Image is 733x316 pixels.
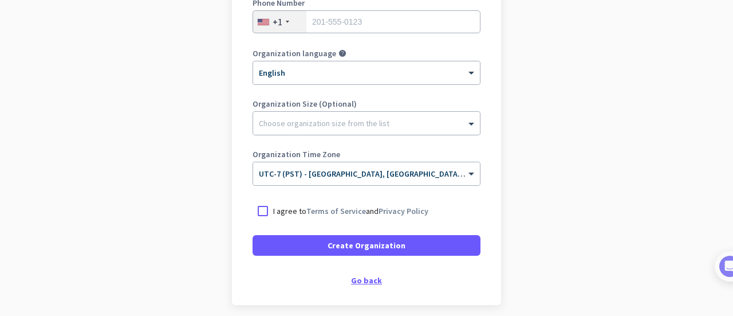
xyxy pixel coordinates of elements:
[328,240,405,251] span: Create Organization
[379,206,428,216] a: Privacy Policy
[273,16,282,28] div: +1
[253,276,480,284] div: Go back
[273,205,428,217] p: I agree to and
[253,235,480,256] button: Create Organization
[306,206,366,216] a: Terms of Service
[338,49,346,57] i: help
[253,100,480,108] label: Organization Size (Optional)
[253,49,336,57] label: Organization language
[253,10,480,33] input: 201-555-0123
[253,150,480,158] label: Organization Time Zone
